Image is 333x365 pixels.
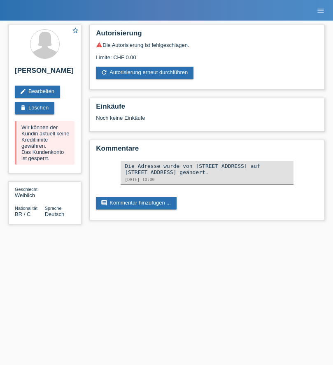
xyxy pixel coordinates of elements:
[15,186,45,198] div: Weiblich
[96,48,318,60] div: Limite: CHF 0.00
[15,187,37,192] span: Geschlecht
[96,29,318,42] h2: Autorisierung
[15,121,75,165] div: Wir können der Kundin aktuell keine Kreditlimite gewähren. Das Kundenkonto ist gesperrt.
[72,27,79,35] a: star_border
[101,200,107,206] i: comment
[15,86,60,98] a: editBearbeiten
[317,7,325,15] i: menu
[15,206,37,211] span: Nationalität
[312,8,329,13] a: menu
[45,211,65,217] span: Deutsch
[20,105,26,111] i: delete
[96,102,318,115] h2: Einkäufe
[15,102,54,114] a: deleteLöschen
[45,206,62,211] span: Sprache
[96,42,318,48] div: Die Autorisierung ist fehlgeschlagen.
[96,197,177,209] a: commentKommentar hinzufügen ...
[20,88,26,95] i: edit
[15,211,30,217] span: Brasilien / C / 19.06.2021
[72,27,79,34] i: star_border
[125,163,289,175] div: Die Adresse wurde von [STREET_ADDRESS] auf [STREET_ADDRESS] geändert.
[101,69,107,76] i: refresh
[96,115,318,127] div: Noch keine Einkäufe
[96,144,318,157] h2: Kommentare
[15,67,75,79] h2: [PERSON_NAME]
[125,177,289,182] div: [DATE] 10:00
[96,67,193,79] a: refreshAutorisierung erneut durchführen
[96,42,102,48] i: warning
